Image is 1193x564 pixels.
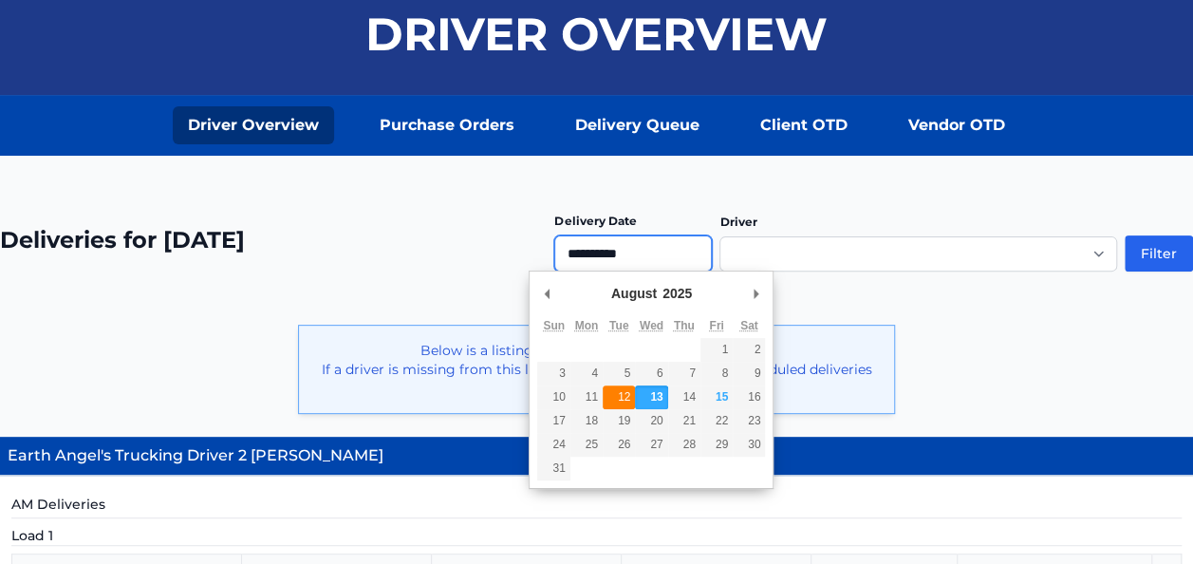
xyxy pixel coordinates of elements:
button: 17 [537,409,569,433]
abbr: Thursday [674,319,695,332]
button: 12 [603,385,635,409]
abbr: Wednesday [640,319,663,332]
button: 25 [570,433,603,457]
button: 21 [668,409,700,433]
h5: Load 1 [11,526,1182,546]
a: Driver Overview [173,106,334,144]
button: 16 [733,385,765,409]
button: 2 [733,338,765,362]
button: 8 [700,362,733,385]
button: 15 [700,385,733,409]
a: Client OTD [745,106,863,144]
button: 14 [668,385,700,409]
button: 23 [733,409,765,433]
a: Delivery Queue [560,106,715,144]
abbr: Saturday [740,319,758,332]
button: 1 [700,338,733,362]
label: Driver [719,215,756,229]
h1: Driver Overview [365,11,828,57]
input: Use the arrow keys to pick a date [554,235,712,272]
button: 24 [537,433,569,457]
h5: AM Deliveries [11,495,1182,518]
button: Filter [1125,235,1193,272]
abbr: Tuesday [609,319,628,332]
button: 18 [570,409,603,433]
abbr: Sunday [543,319,565,332]
button: 7 [668,362,700,385]
button: 20 [635,409,667,433]
abbr: Friday [709,319,723,332]
button: 6 [635,362,667,385]
button: 29 [700,433,733,457]
a: Vendor OTD [893,106,1020,144]
button: 5 [603,362,635,385]
button: 26 [603,433,635,457]
button: 4 [570,362,603,385]
button: 28 [668,433,700,457]
button: 11 [570,385,603,409]
button: 27 [635,433,667,457]
button: 30 [733,433,765,457]
button: 19 [603,409,635,433]
div: August [608,279,660,308]
abbr: Monday [575,319,599,332]
button: 3 [537,362,569,385]
div: 2025 [660,279,695,308]
button: 22 [700,409,733,433]
button: 13 [635,385,667,409]
button: Previous Month [537,279,556,308]
button: Next Month [746,279,765,308]
label: Delivery Date [554,214,636,228]
p: Below is a listing of drivers with deliveries for [DATE]. If a driver is missing from this list -... [314,341,879,398]
button: 31 [537,457,569,480]
a: Purchase Orders [364,106,530,144]
button: 10 [537,385,569,409]
button: 9 [733,362,765,385]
